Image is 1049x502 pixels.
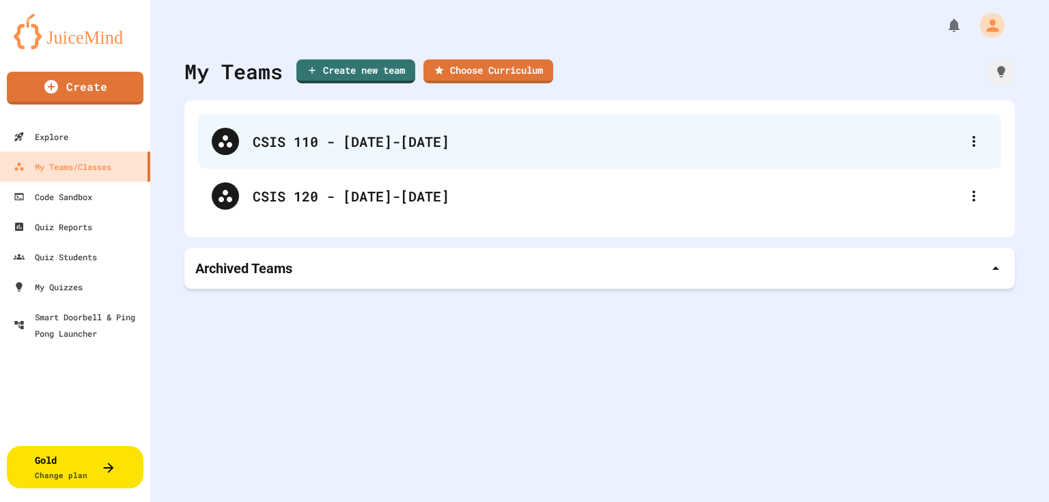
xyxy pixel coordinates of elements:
div: Smart Doorbell & Ping Pong Launcher [14,309,145,341]
span: Change plan [35,470,87,480]
a: Create new team [296,59,415,83]
div: Explore [14,128,68,145]
div: My Account [966,10,1008,41]
button: GoldChange plan [7,446,143,488]
div: Quiz Reports [14,219,92,235]
div: Quiz Students [14,249,97,265]
div: CSIS 120 - [DATE]-[DATE] [253,186,960,206]
div: CSIS 120 - [DATE]-[DATE] [198,169,1001,223]
div: Gold [35,453,87,482]
div: My Notifications [921,14,966,37]
div: My Teams/Classes [14,158,111,175]
img: logo-orange.svg [14,14,137,49]
div: CSIS 110 - [DATE]-[DATE] [198,114,1001,169]
div: My Quizzes [14,279,83,295]
a: Choose Curriculum [423,59,553,83]
div: Code Sandbox [14,189,92,205]
p: Archived Teams [195,259,292,278]
a: Create [7,72,143,104]
div: My Teams [184,56,283,87]
div: CSIS 110 - [DATE]-[DATE] [253,131,960,152]
div: How it works [988,58,1015,85]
